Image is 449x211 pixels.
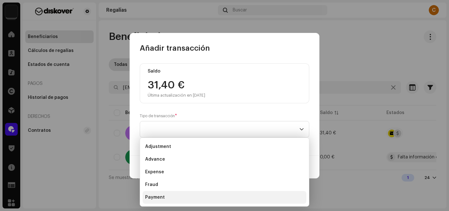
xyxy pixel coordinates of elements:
div: Saldo [148,69,160,74]
li: Fraud [143,178,306,191]
li: Adjustment [143,140,306,153]
li: Expense [143,166,306,178]
li: Advance [143,153,306,166]
label: Tipo de transacción [140,113,177,118]
div: Última actualización en [DATE] [148,93,205,98]
span: Añadir transacción [140,43,210,53]
div: dropdown trigger [299,121,304,137]
span: Adjustment [145,144,171,150]
li: Payment [143,191,306,204]
span: Fraud [145,182,158,188]
span: Advance [145,156,165,163]
span: Expense [145,169,164,175]
span: Payment [145,194,165,201]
